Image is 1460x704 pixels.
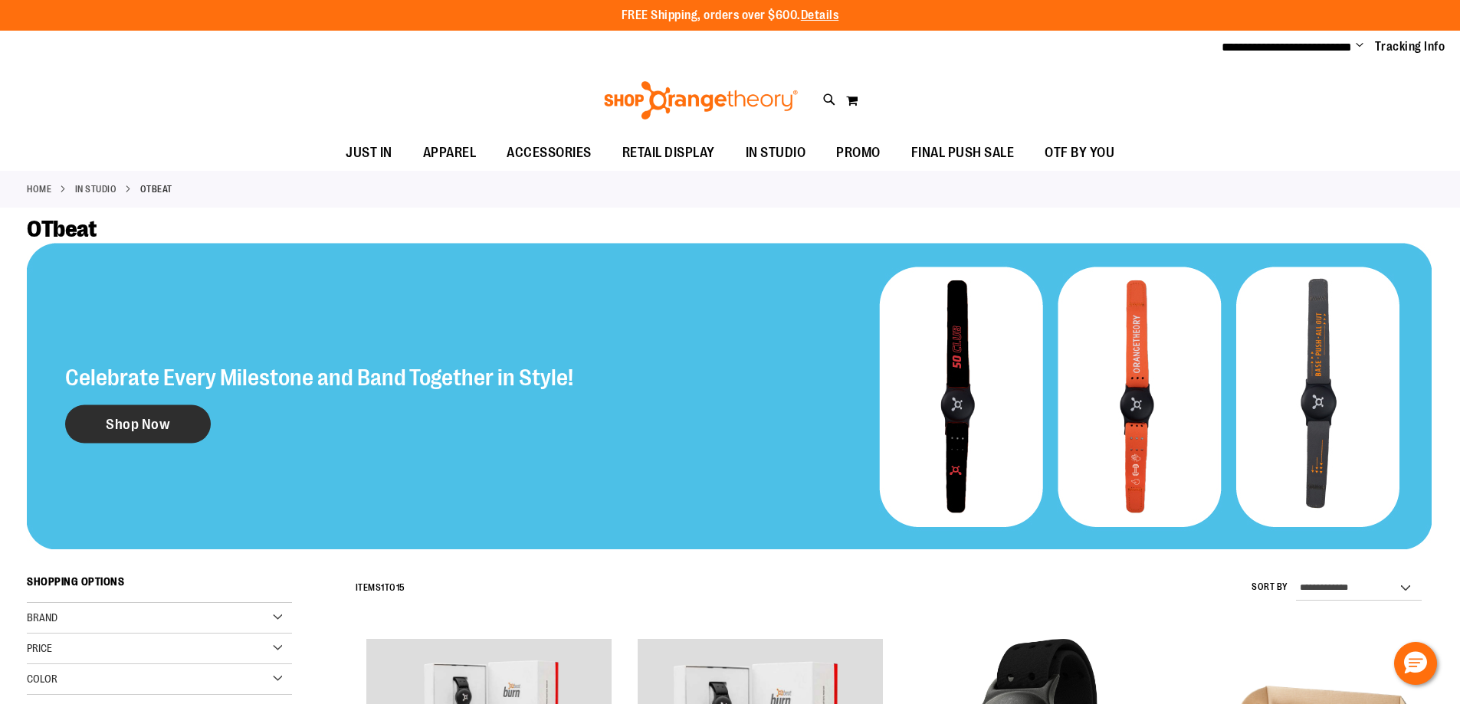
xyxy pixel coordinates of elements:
img: Shop Orangetheory [602,81,800,120]
span: JUST IN [346,136,392,170]
a: OTF BY YOU [1029,136,1130,171]
a: FINAL PUSH SALE [896,136,1030,171]
strong: Shopping Options [27,568,292,603]
span: Price [27,642,52,654]
a: IN STUDIO [730,136,822,170]
span: Brand [27,611,57,624]
span: Shop Now [106,415,170,432]
span: Color [27,673,57,685]
a: Shop Now [65,404,211,443]
span: RETAIL DISPLAY [622,136,715,170]
a: JUST IN [330,136,408,171]
span: FINAL PUSH SALE [911,136,1015,170]
button: Hello, have a question? Let’s chat. [1394,642,1437,685]
span: OTF BY YOU [1045,136,1114,170]
a: APPAREL [408,136,492,171]
a: Home [27,182,51,196]
a: RETAIL DISPLAY [607,136,730,171]
a: IN STUDIO [75,182,117,196]
a: Tracking Info [1375,38,1445,55]
button: Account menu [1356,39,1363,54]
a: ACCESSORIES [491,136,607,171]
h2: Items to [356,576,405,600]
strong: OTbeat [140,182,172,196]
span: OTbeat [27,216,96,242]
span: PROMO [836,136,881,170]
span: 1 [381,582,385,593]
span: 15 [396,582,405,593]
label: Sort By [1252,581,1288,594]
a: PROMO [821,136,896,171]
span: IN STUDIO [746,136,806,170]
span: ACCESSORIES [507,136,592,170]
span: APPAREL [423,136,477,170]
p: FREE Shipping, orders over $600. [622,7,839,25]
h2: Celebrate Every Milestone and Band Together in Style! [65,365,573,389]
a: Details [801,8,839,22]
